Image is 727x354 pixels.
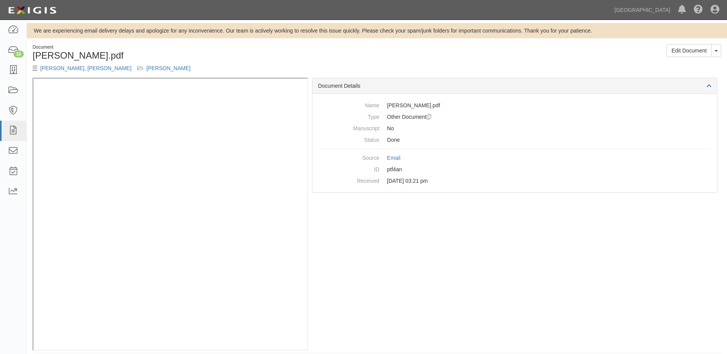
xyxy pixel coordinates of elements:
dd: [DATE] 03:21 pm [318,175,711,187]
div: We are experiencing email delivery delays and apologize for any inconvenience. Our team is active... [27,27,727,34]
dt: ID [318,164,379,173]
a: Edit Document [666,44,712,57]
img: logo-5460c22ac91f19d4615b14bd174203de0afe785f0fc80cf4dbbc73dc1793850b.png [6,3,59,17]
dt: Name [318,100,379,109]
dd: ptf4an [318,164,711,175]
dt: Received [318,175,379,185]
dd: Other Document [318,111,711,123]
div: 10 [13,51,24,57]
a: [PERSON_NAME] [146,65,190,71]
div: Document [33,44,371,51]
h1: [PERSON_NAME].pdf [33,51,371,61]
a: [PERSON_NAME], [PERSON_NAME] [40,65,131,71]
i: Help Center - Complianz [694,5,703,15]
dt: Manuscript [318,123,379,132]
dd: No [318,123,711,134]
i: Duplicate [427,115,431,120]
a: Email [387,155,400,161]
dd: [PERSON_NAME].pdf [318,100,711,111]
dt: Type [318,111,379,121]
dt: Status [318,134,379,144]
dt: Source [318,152,379,162]
a: [GEOGRAPHIC_DATA] [610,2,674,18]
dd: Done [318,134,711,146]
div: Document Details [312,78,717,94]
